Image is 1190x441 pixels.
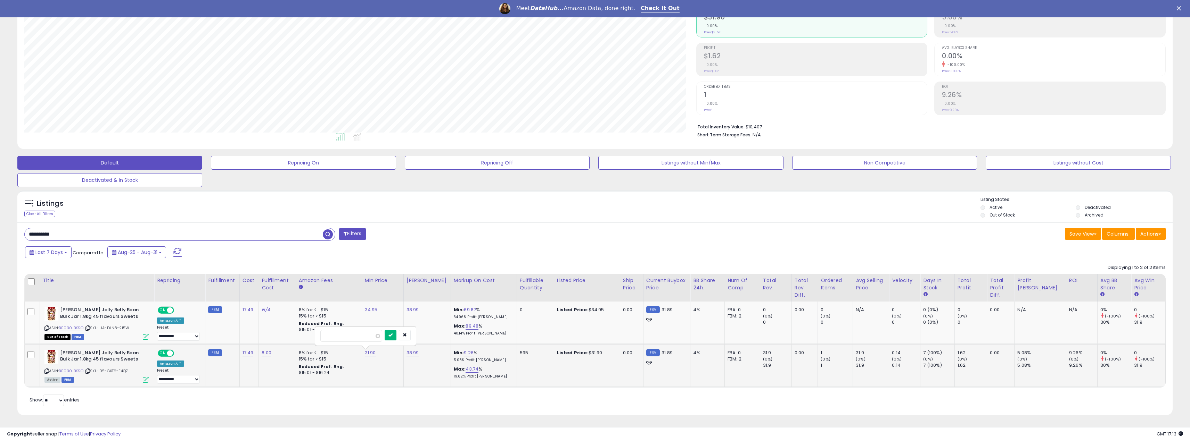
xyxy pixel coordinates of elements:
[856,350,889,356] div: 31.9
[646,349,660,356] small: FBM
[118,249,157,256] span: Aug-25 - Aug-31
[958,319,987,325] div: 0
[923,356,933,362] small: (0%)
[454,331,511,336] p: 40.14% Profit [PERSON_NAME]
[454,277,514,284] div: Markup on Cost
[44,377,60,383] span: All listings currently available for purchase on Amazon
[1100,319,1131,325] div: 30%
[73,249,105,256] span: Compared to:
[1017,277,1063,291] div: Profit [PERSON_NAME]
[856,362,889,368] div: 31.9
[958,362,987,368] div: 1.62
[795,307,812,313] div: 0.00
[44,307,58,321] img: 511gwbRQjPL._SL40_.jpg
[17,173,202,187] button: Deactivated & In Stock
[299,327,356,333] div: $15.01 - $16.24
[407,306,419,313] a: 38.99
[704,85,927,89] span: Ordered Items
[211,156,396,170] button: Repricing On
[1134,350,1165,356] div: 0
[923,350,954,356] div: 7 (100%)
[958,277,984,291] div: Total Profit
[795,277,815,299] div: Total Rev. Diff.
[704,91,927,100] h2: 1
[262,306,270,313] a: N/A
[892,362,920,368] div: 0.14
[697,122,1160,130] li: $10,407
[454,349,464,356] b: Min:
[942,30,958,34] small: Prev: 5.08%
[365,306,378,313] a: 34.95
[1108,264,1166,271] div: Displaying 1 to 2 of 2 items
[59,368,83,374] a: B0030JBKSO
[454,306,464,313] b: Min:
[1157,431,1183,437] span: 2025-09-8 17:13 GMT
[365,349,376,356] a: 31.90
[1139,356,1155,362] small: (-100%)
[1105,313,1121,319] small: (-100%)
[17,156,202,170] button: Default
[942,108,959,112] small: Prev: 9.26%
[986,156,1171,170] button: Listings without Cost
[339,228,366,240] button: Filters
[464,306,476,313] a: 69.87
[990,277,1011,299] div: Total Profit Diff.
[990,350,1009,356] div: 0.00
[1134,291,1138,298] small: Avg Win Price.
[945,62,965,67] small: -100.00%
[243,277,256,284] div: Cost
[59,325,83,331] a: B0030JBKSO
[464,349,474,356] a: 9.26
[662,349,673,356] span: 31.89
[557,307,615,313] div: $34.95
[262,277,293,291] div: Fulfillment Cost
[299,356,356,362] div: 15% for > $15
[157,361,184,367] div: Amazon AI *
[693,350,719,356] div: 4%
[299,364,344,370] b: Reduced Prof. Rng.
[299,350,356,356] div: 8% for <= $15
[1069,307,1092,313] div: N/A
[557,349,589,356] b: Listed Price:
[1017,350,1066,356] div: 5.08%
[59,431,89,437] a: Terms of Use
[157,368,200,384] div: Preset:
[1102,228,1135,240] button: Columns
[299,370,356,376] div: $15.01 - $16.24
[662,306,673,313] span: 31.89
[704,62,718,67] small: 0.00%
[157,317,184,324] div: Amazon AI *
[728,313,755,319] div: FBM: 2
[454,307,511,320] div: %
[704,108,713,112] small: Prev: 1
[693,307,719,313] div: 4%
[1100,277,1128,291] div: Avg BB Share
[821,319,853,325] div: 0
[520,307,549,313] div: 0
[646,306,660,313] small: FBM
[157,325,200,341] div: Preset:
[158,307,167,313] span: ON
[1105,356,1121,362] small: (-100%)
[942,101,956,106] small: 0.00%
[1069,277,1094,284] div: ROI
[61,377,74,383] span: FBM
[1017,307,1060,313] div: N/A
[1134,277,1163,291] div: Avg Win Price
[243,349,254,356] a: 17.49
[454,315,511,320] p: 34.96% Profit [PERSON_NAME]
[704,52,927,61] h2: $1.62
[892,307,920,313] div: 0
[942,52,1165,61] h2: 0.00%
[728,277,757,291] div: Num of Comp.
[704,30,722,34] small: Prev: $31.90
[792,156,977,170] button: Non Competitive
[451,274,517,302] th: The percentage added to the cost of goods (COGS) that forms the calculator for Min & Max prices.
[454,350,511,363] div: %
[1134,307,1165,313] div: 0
[35,249,63,256] span: Last 7 Days
[299,313,356,319] div: 15% for > $15
[704,13,927,23] h2: $31.90
[72,334,84,340] span: FBM
[958,350,987,356] div: 1.62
